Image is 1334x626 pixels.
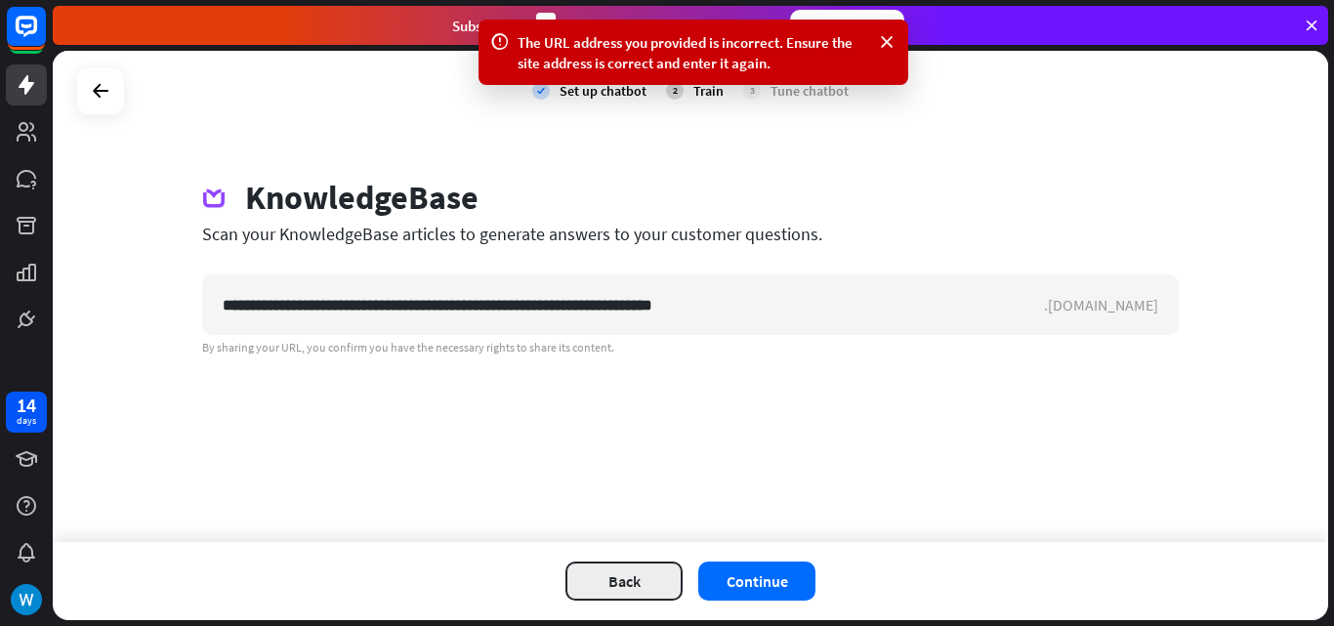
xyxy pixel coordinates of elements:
div: Tune chatbot [771,82,849,100]
a: 14 days [6,392,47,433]
div: .[DOMAIN_NAME] [1044,295,1178,314]
div: Train [693,82,724,100]
div: KnowledgeBase [245,178,479,218]
div: By sharing your URL, you confirm you have the necessary rights to share its content. [202,340,1179,355]
div: Subscribe now [790,10,904,41]
div: Subscribe in days to get your first month for $1 [452,13,774,39]
i: check [532,82,550,100]
button: Open LiveChat chat widget [16,8,74,66]
div: 3 [743,82,761,100]
button: Back [565,562,683,601]
div: Scan your KnowledgeBase articles to generate answers to your customer questions. [202,223,1179,245]
div: days [17,414,36,428]
div: 2 [666,82,684,100]
div: The URL address you provided is incorrect. Ensure the site address is correct and enter it again. [518,32,869,73]
button: Continue [698,562,815,601]
div: 3 [536,13,556,39]
div: 14 [17,396,36,414]
div: Set up chatbot [560,82,646,100]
